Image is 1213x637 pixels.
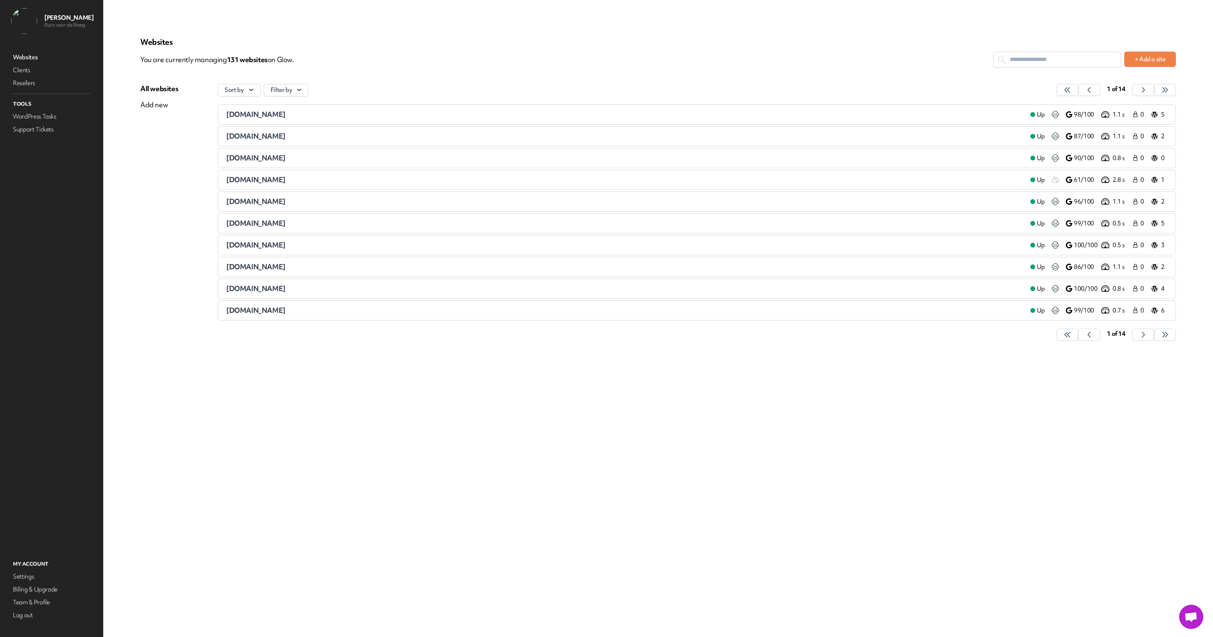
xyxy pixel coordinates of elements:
[1037,198,1045,206] span: Up
[1113,306,1132,315] p: 0.7 s
[226,110,1024,119] a: [DOMAIN_NAME]
[1140,263,1146,271] span: 0
[1066,153,1132,163] a: 90/100 0.8 s
[1074,132,1100,141] p: 87/100
[1113,219,1132,228] p: 0.5 s
[1037,154,1045,162] span: Up
[1024,110,1051,119] a: Up
[226,240,1024,250] a: [DOMAIN_NAME]
[226,131,1024,141] a: [DOMAIN_NAME]
[1140,219,1146,228] span: 0
[140,84,178,94] div: All websites
[1024,153,1051,163] a: Up
[1151,175,1167,185] a: 1
[1113,198,1132,206] p: 1.1 s
[1024,240,1051,250] a: Up
[11,610,92,621] a: Log out
[1151,110,1167,119] a: 5
[1124,52,1176,67] button: + Add a site
[1179,605,1203,629] a: Open de chat
[1151,131,1167,141] a: 2
[1113,132,1132,141] p: 1.1 s
[1140,285,1146,293] span: 0
[1037,263,1045,271] span: Up
[11,571,92,582] a: Settings
[1132,262,1148,272] a: 0
[1140,306,1146,315] span: 0
[1037,285,1045,293] span: Up
[1113,176,1132,184] p: 2.8 s
[218,84,261,96] button: Sort by
[264,84,309,96] button: Filter by
[1151,306,1167,315] a: 6
[44,14,94,22] p: [PERSON_NAME]
[1066,262,1132,272] a: 86/100 1.1 s
[226,175,1024,185] a: [DOMAIN_NAME]
[1132,240,1148,250] a: 0
[11,584,92,595] a: Billing & Upgrade
[1140,241,1146,250] span: 0
[11,111,92,122] a: WordPress Tasks
[1151,219,1167,228] a: 5
[1024,197,1051,206] a: Up
[1161,263,1167,271] p: 2
[1140,154,1146,162] span: 0
[1074,154,1100,162] p: 90/100
[1113,263,1132,271] p: 1.1 s
[226,240,286,250] span: [DOMAIN_NAME]
[1151,262,1167,272] a: 2
[1151,240,1167,250] a: 3
[226,153,1024,163] a: [DOMAIN_NAME]
[11,597,92,608] a: Team & Profile
[11,77,92,89] a: Resellers
[1140,110,1146,119] span: 0
[1140,198,1146,206] span: 0
[1113,110,1132,119] p: 1.1 s
[11,124,92,135] a: Support Tickets
[1066,197,1132,206] a: 96/100 1.1 s
[1024,306,1051,315] a: Up
[226,131,286,141] span: [DOMAIN_NAME]
[1132,219,1148,228] a: 0
[226,262,1024,272] a: [DOMAIN_NAME]
[1107,330,1125,338] span: 1 of 14
[1037,110,1045,119] span: Up
[226,219,1024,228] a: [DOMAIN_NAME]
[1161,285,1167,293] p: 4
[226,306,286,315] span: [DOMAIN_NAME]
[140,100,178,110] div: Add new
[1074,285,1100,293] p: 100/100
[1113,154,1132,162] p: 0.8 s
[44,22,94,28] p: Buro voor de Boeg
[226,284,1024,294] a: [DOMAIN_NAME]
[1037,132,1045,141] span: Up
[1151,153,1167,163] a: 0
[11,559,92,569] p: My Account
[1066,284,1132,294] a: 100/100 0.8 s
[1024,219,1051,228] a: Up
[1074,306,1100,315] p: 99/100
[1066,306,1132,315] a: 99/100 0.7 s
[227,55,268,64] span: 131 website
[226,306,1024,315] a: [DOMAIN_NAME]
[11,99,92,109] p: Tools
[1037,306,1045,315] span: Up
[11,52,92,63] a: Websites
[1074,219,1100,228] p: 99/100
[1161,154,1167,162] p: 0
[1066,175,1132,185] a: 61/100 2.8 s
[1161,132,1167,141] p: 2
[226,110,286,119] span: [DOMAIN_NAME]
[11,65,92,76] a: Clients
[1161,306,1167,315] p: 6
[226,153,286,162] span: [DOMAIN_NAME]
[1132,110,1148,119] a: 0
[1024,131,1051,141] a: Up
[1161,219,1167,228] p: 5
[265,55,268,64] span: s
[1037,176,1045,184] span: Up
[1161,176,1167,184] p: 1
